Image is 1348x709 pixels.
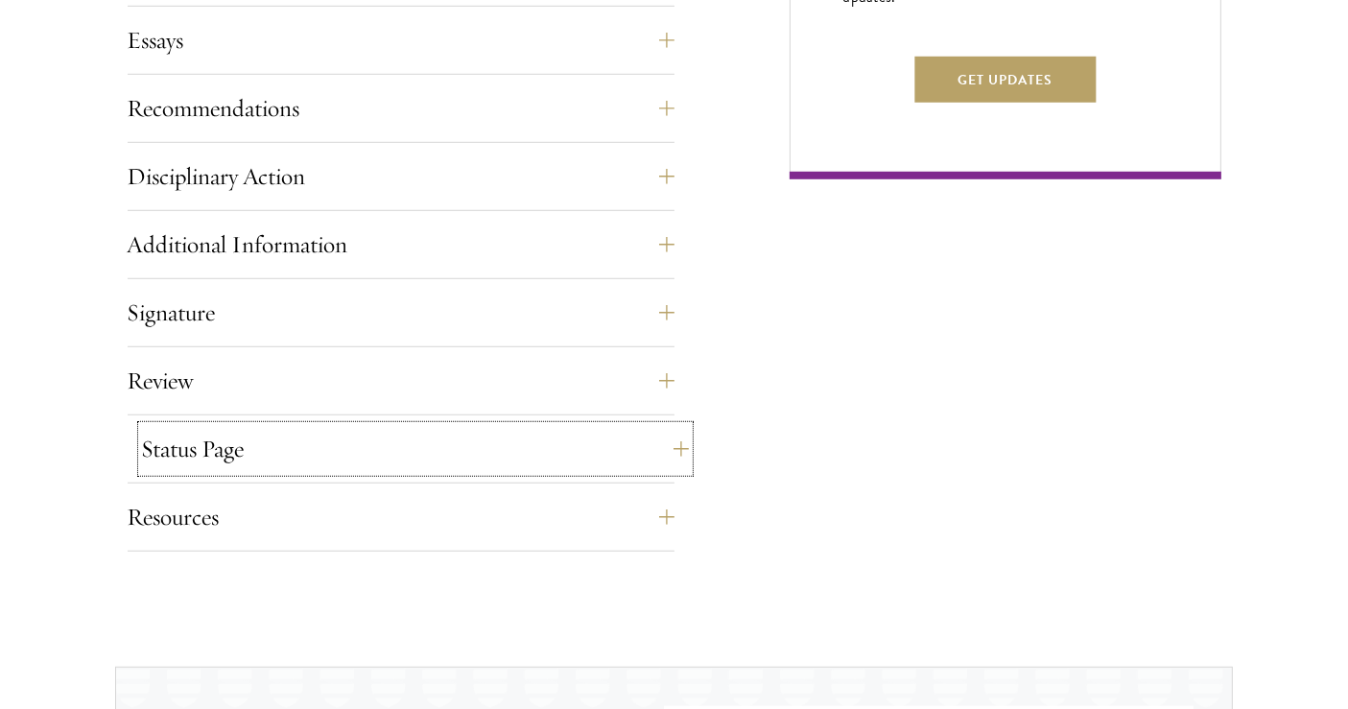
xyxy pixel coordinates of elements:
button: Get Updates [914,57,1096,103]
button: Review [128,358,674,404]
button: Disciplinary Action [128,154,674,200]
button: Additional Information [128,222,674,268]
button: Status Page [142,426,689,472]
button: Recommendations [128,85,674,131]
button: Signature [128,290,674,336]
button: Essays [128,17,674,63]
button: Resources [128,494,674,540]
